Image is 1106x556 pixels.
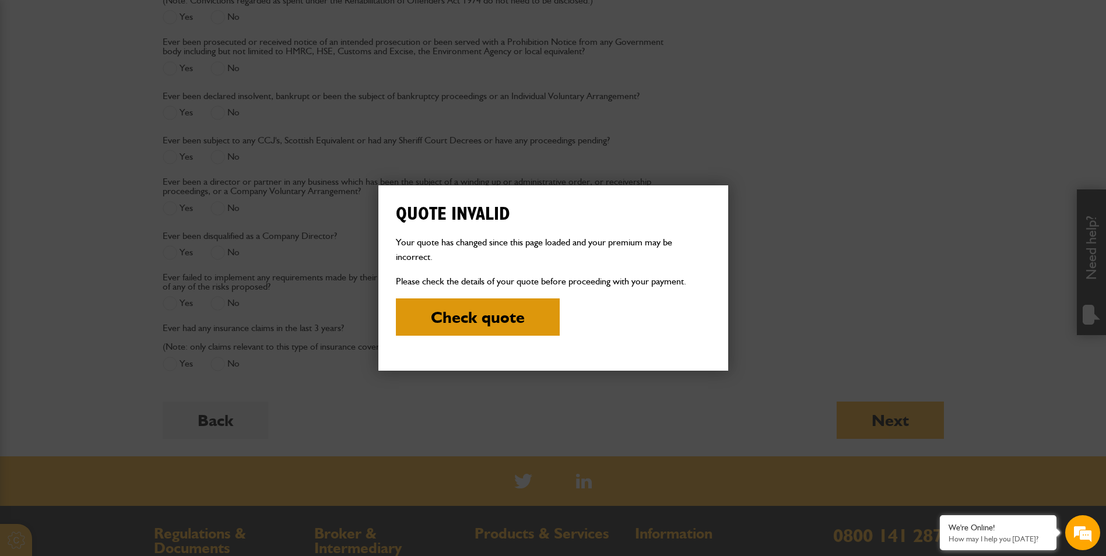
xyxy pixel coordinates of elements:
[949,534,1048,543] p: How may I help you today?
[396,298,560,336] button: Check quote
[15,211,213,349] textarea: Type your message and hit 'Enter'
[396,274,711,289] p: Please check the details of your quote before proceeding with your payment.
[396,235,711,265] p: Your quote has changed since this page loaded and your premium may be incorrect.
[20,65,49,81] img: d_20077148190_company_1631870298795_20077148190
[396,203,711,225] h2: Quote invalid
[15,177,213,202] input: Enter your phone number
[949,523,1048,533] div: We're Online!
[191,6,219,34] div: Minimize live chat window
[159,359,212,375] em: Start Chat
[15,142,213,168] input: Enter your email address
[15,108,213,133] input: Enter your last name
[61,65,196,80] div: Chat with us now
